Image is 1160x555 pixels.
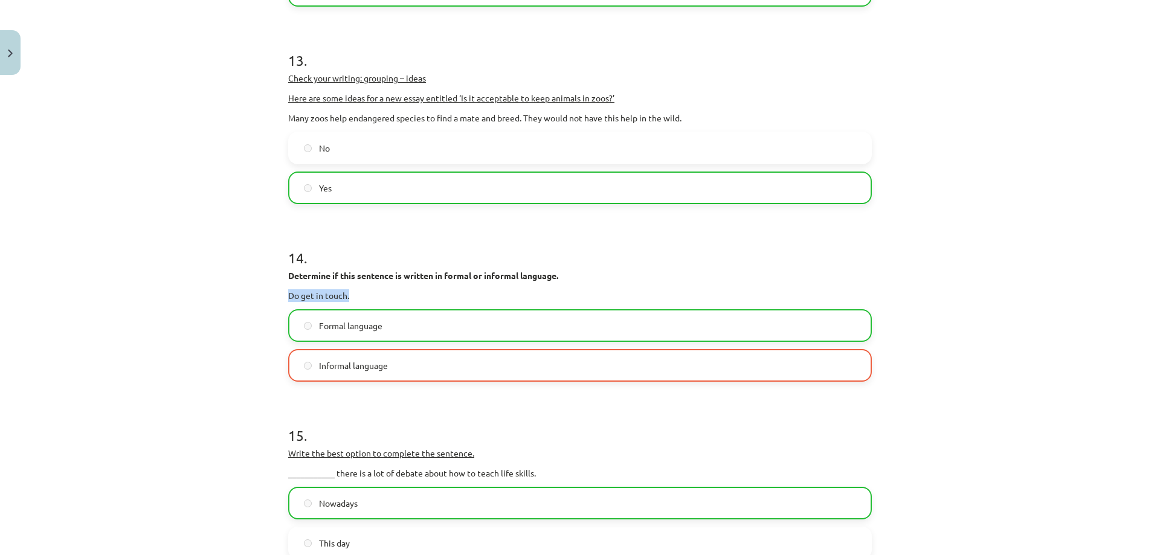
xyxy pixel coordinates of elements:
p: Many zoos help endangered species to find a mate and breed. They would not have this help in the ... [288,112,872,124]
span: Formal language [319,319,382,332]
span: Informal language [319,359,388,372]
input: No [304,144,312,152]
input: This day [304,539,312,547]
u: Write the best option to complete the sentence. [288,448,474,458]
span: Yes [319,182,332,194]
span: Nowadays [319,497,358,510]
h1: 15 . [288,406,872,443]
input: Nowadays [304,499,312,507]
input: Formal language [304,322,312,330]
h1: 13 . [288,31,872,68]
strong: Determine if this sentence is written in formal or informal language. [288,270,558,281]
p: ___________ there is a lot of debate about how to teach life skills. [288,467,872,480]
img: icon-close-lesson-0947bae3869378f0d4975bcd49f059093ad1ed9edebbc8119c70593378902aed.svg [8,50,13,57]
p: Do get in touch. [288,289,872,302]
u: Here are some ideas for a new essay entitled ‘Is it acceptable to keep animals in zoos?’ [288,92,614,103]
u: Check your writing: grouping – ideas [288,72,426,83]
span: This day [319,537,350,550]
h1: 14 . [288,228,872,266]
span: No [319,142,330,155]
input: Yes [304,184,312,192]
input: Informal language [304,362,312,370]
